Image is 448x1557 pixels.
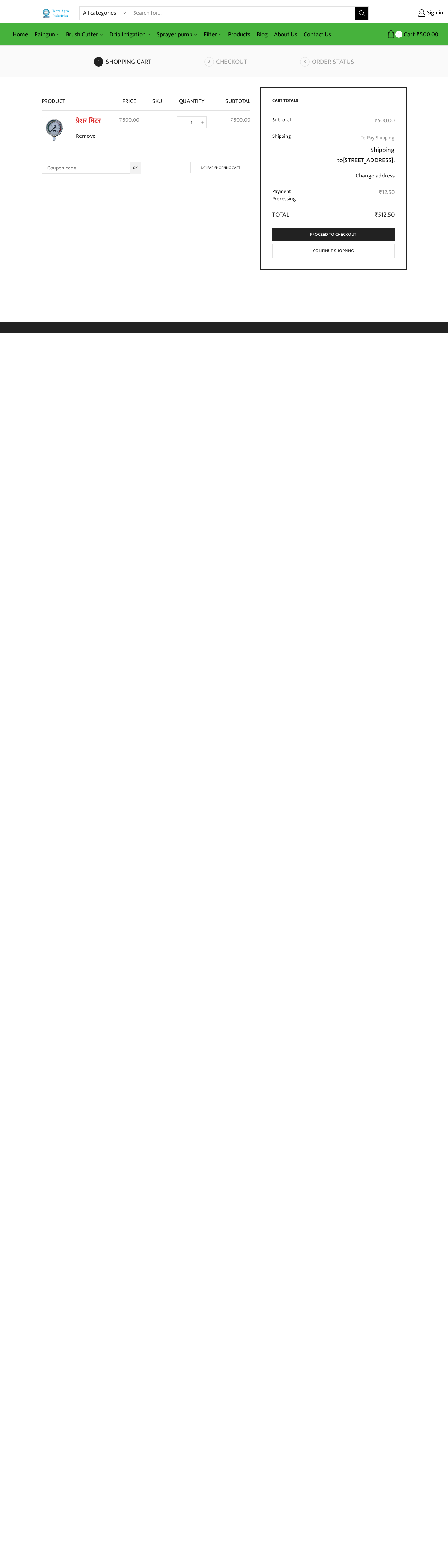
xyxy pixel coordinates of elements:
a: Products [225,27,254,42]
img: Water Pressure Meter [42,117,67,143]
bdi: 500.00 [119,115,139,125]
th: Total [272,206,314,220]
span: ₹ [375,210,378,220]
strong: [STREET_ADDRESS] [343,155,393,166]
th: Subtotal [272,113,314,129]
bdi: 500.00 [375,116,395,126]
input: Coupon code [42,162,141,174]
a: Sprayer pump [153,27,200,42]
span: ₹ [119,115,122,125]
a: Remove [76,132,108,141]
h2: Cart totals [272,98,395,108]
span: 1 [395,31,402,37]
bdi: 12.50 [379,187,395,197]
a: Drip Irrigation [106,27,153,42]
a: Change address [356,171,395,181]
th: Shipping [272,129,314,184]
button: Search button [355,7,368,20]
th: Subtotal [215,87,250,110]
input: Search for... [130,7,355,20]
input: OK [130,162,141,174]
a: Contact Us [300,27,334,42]
a: Proceed to checkout [272,228,395,241]
th: Product [42,87,112,110]
a: Blog [254,27,271,42]
span: ₹ [379,187,382,197]
span: Cart [402,30,415,39]
a: Checkout [204,57,298,67]
a: Filter [200,27,225,42]
bdi: 512.50 [375,210,395,220]
a: Continue shopping [272,244,395,258]
bdi: 500.00 [231,115,250,125]
a: 1 Cart ₹500.00 [375,29,438,40]
th: Payment Processing [272,184,314,206]
span: ₹ [231,115,233,125]
p: Shipping to . [318,145,394,165]
input: Product quantity [184,116,199,128]
span: ₹ [375,116,378,126]
a: About Us [271,27,300,42]
a: Brush Cutter [63,27,106,42]
a: Clear shopping cart [190,162,250,173]
label: To Pay Shipping [361,133,395,143]
span: Sign in [425,9,443,17]
a: Raingun [31,27,63,42]
th: Price [112,87,146,110]
span: ₹ [417,29,420,39]
a: प्रेशर मिटर [76,115,101,126]
a: Sign in [378,7,443,19]
a: Home [10,27,31,42]
th: Quantity [168,87,215,110]
bdi: 500.00 [417,29,438,39]
th: SKU [146,87,168,110]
